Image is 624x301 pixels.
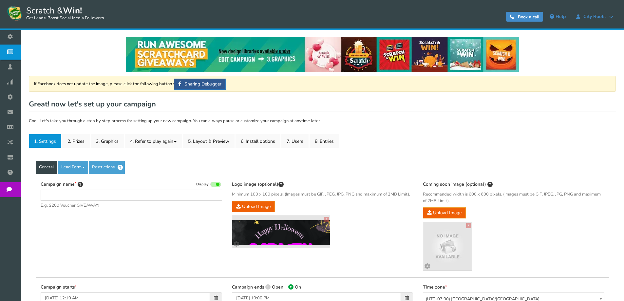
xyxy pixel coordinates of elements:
[466,223,471,228] a: X
[125,134,182,148] a: 4. Refer to play again
[295,284,301,290] span: On
[78,181,83,188] span: Tip: Choose a title that will attract more entries. For example: “Scratch & win a bracelet” will ...
[36,161,57,174] a: General
[62,134,90,148] a: 2. Prizes
[423,284,447,291] label: Time zone
[546,11,569,22] a: Help
[58,161,88,174] a: Lead Form
[29,98,616,111] h1: Great! now let's set up your campaign
[89,161,125,174] a: Restrictions
[310,134,339,148] a: 8. Entries
[324,217,329,222] a: X
[7,5,23,21] img: Scratch and Win
[23,5,104,21] span: Scratch &
[580,14,609,19] span: City Roots
[423,191,604,204] span: Recommended width is 600 x 600 pixels. (Images must be GIF, JPEG, JPG, PNG and maximum of 2MB Lim...
[232,284,264,291] label: Campaign ends
[41,284,77,291] label: Campaign starts
[29,134,61,148] a: 1. Settings
[126,37,519,72] img: festival-poster-2020.webp
[91,134,124,148] a: 3. Graphics
[7,5,104,21] a: Scratch &Win! Get Leads, Boost Social Media Followers
[183,134,235,148] a: 5. Layout & Preview
[174,79,226,90] a: Sharing Debugger
[486,181,493,188] span: This image will be shown before the contest start date
[518,14,539,20] span: Book a call
[196,182,209,187] span: Display
[29,76,616,92] div: If Facebook does not update the image, please click the following button :
[41,181,83,188] label: Campaign name
[556,13,566,20] span: Help
[423,181,493,188] label: Coming soon image (optional)
[272,284,283,290] span: Open
[236,134,280,148] a: 6. Install options
[232,181,284,188] label: Logo image (optional)
[278,181,284,188] span: This image will be displayed on top of your contest screen. You can upload & preview different im...
[26,16,104,21] small: Get Leads, Boost Social Media Followers
[232,191,413,198] span: Minimum 100 x 100 pixels. (Images must be GIF, JPEG, JPG, PNG and maximum of 2MB Limit).
[506,12,543,22] a: Book a call
[63,5,82,16] strong: Win!
[281,134,309,148] a: 7. Users
[29,118,616,124] p: Cool. Let's take you through a step by step process for setting up your new campaign. You can alw...
[41,202,222,209] span: E.g. $200 Voucher GIVEAWAY!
